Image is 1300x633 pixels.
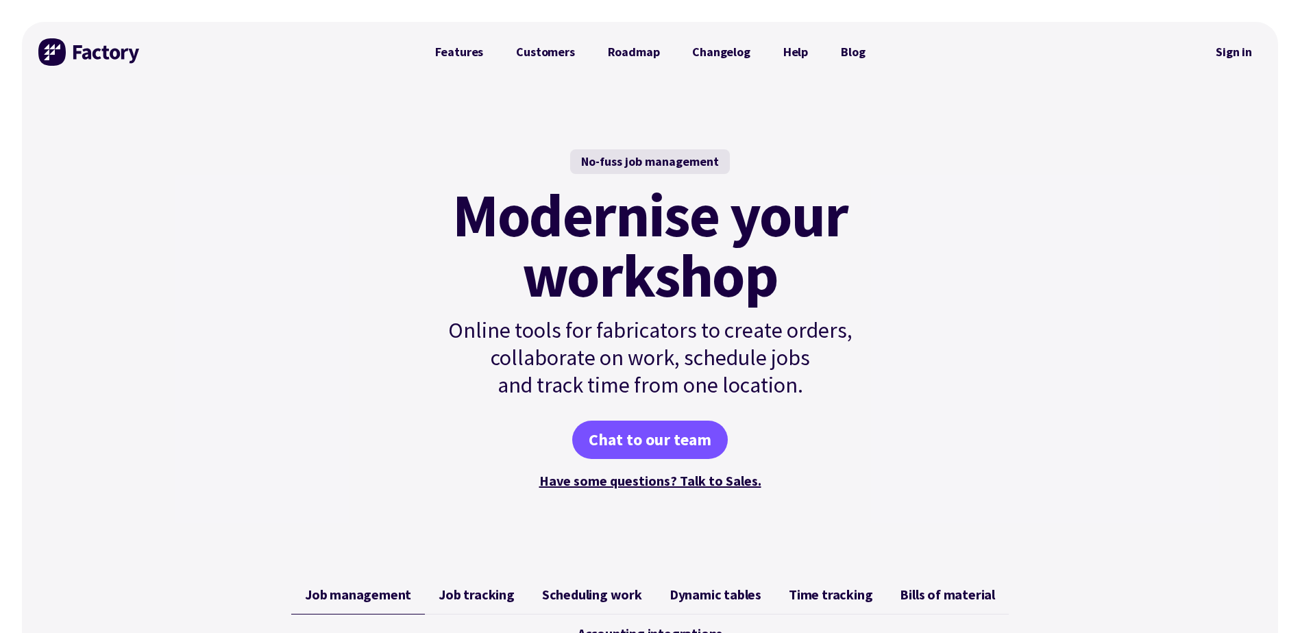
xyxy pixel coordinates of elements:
a: Chat to our team [572,421,728,459]
a: Help [767,38,824,66]
a: Blog [824,38,881,66]
span: Scheduling work [542,586,642,603]
nav: Primary Navigation [419,38,882,66]
a: Have some questions? Talk to Sales. [539,472,761,489]
span: Time tracking [789,586,872,603]
img: Factory [38,38,141,66]
span: Job tracking [439,586,515,603]
mark: Modernise your workshop [452,185,848,306]
a: Sign in [1206,36,1262,68]
p: Online tools for fabricators to create orders, collaborate on work, schedule jobs and track time ... [419,316,882,399]
nav: Secondary Navigation [1206,36,1262,68]
div: No-fuss job management [570,149,730,174]
a: Changelog [676,38,766,66]
span: Dynamic tables [670,586,761,603]
span: Bills of material [900,586,995,603]
a: Customers [500,38,591,66]
a: Features [419,38,500,66]
span: Job management [305,586,411,603]
a: Roadmap [591,38,676,66]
